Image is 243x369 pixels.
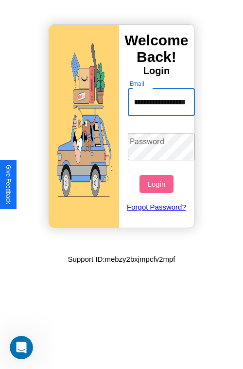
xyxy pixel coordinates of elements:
button: Login [139,175,173,193]
h3: Welcome Back! [119,32,194,65]
div: Give Feedback [5,165,12,204]
h4: Login [119,65,194,77]
img: gif [49,25,119,228]
label: Email [130,79,145,88]
iframe: Intercom live chat [10,336,33,359]
p: Support ID: mebzy2bxjmpcfv2mpf [68,252,175,266]
a: Forgot Password? [123,193,191,221]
